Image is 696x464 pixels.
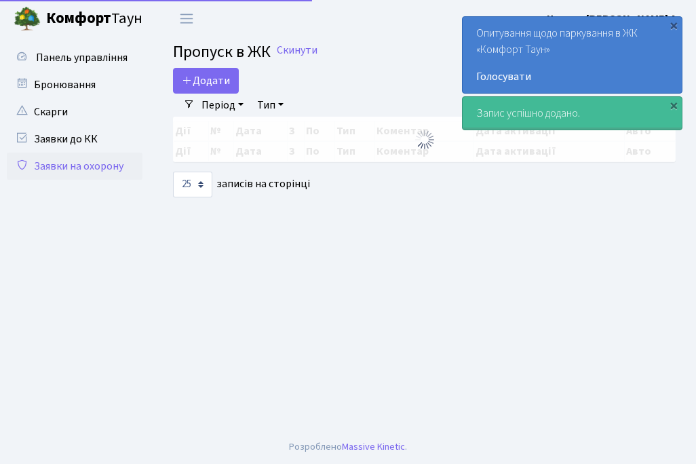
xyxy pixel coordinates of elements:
[170,7,204,30] button: Переключити навігацію
[46,7,142,31] span: Таун
[14,5,41,33] img: logo.png
[342,440,405,454] a: Massive Kinetic
[463,97,682,130] div: Запис успішно додано.
[252,94,289,117] a: Тип
[173,172,310,197] label: записів на сторінці
[173,172,212,197] select: записів на сторінці
[182,73,230,88] span: Додати
[173,40,271,64] span: Пропуск в ЖК
[173,68,239,94] a: Додати
[476,69,668,85] a: Голосувати
[7,125,142,153] a: Заявки до КК
[46,7,111,29] b: Комфорт
[414,129,436,151] img: Обробка...
[7,98,142,125] a: Скарги
[36,50,128,65] span: Панель управління
[289,440,407,455] div: Розроблено .
[667,98,680,112] div: ×
[547,11,680,27] a: Цитрус [PERSON_NAME] А.
[463,17,682,93] div: Опитування щодо паркування в ЖК «Комфорт Таун»
[547,12,680,26] b: Цитрус [PERSON_NAME] А.
[196,94,249,117] a: Період
[7,71,142,98] a: Бронювання
[7,44,142,71] a: Панель управління
[277,44,317,57] a: Скинути
[7,153,142,180] a: Заявки на охорону
[667,18,680,32] div: ×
